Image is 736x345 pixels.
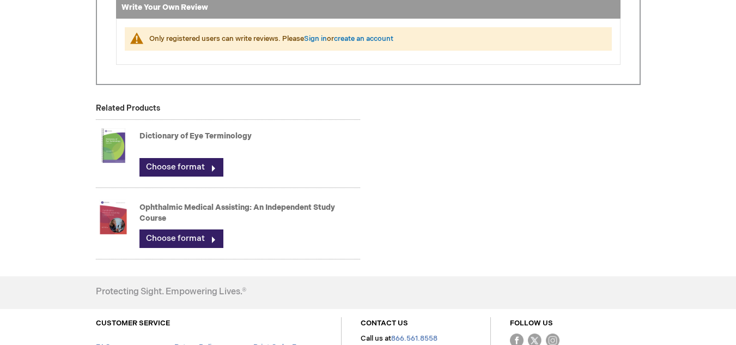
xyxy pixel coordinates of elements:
a: FOLLOW US [510,319,553,328]
a: Choose format [139,229,223,248]
a: Dictionary of Eye Terminology [139,131,252,141]
a: Sign in [304,34,327,43]
div: Only registered users can write reviews. Please or [149,34,601,44]
a: create an account [334,34,393,43]
a: Ophthalmic Medical Assisting: An Independent Study Course [139,203,335,223]
a: CUSTOMER SERVICE [96,319,170,328]
strong: Write Your Own Review [121,3,208,12]
a: Choose format [139,158,223,177]
img: Dictionary of Eye Terminology [96,124,131,167]
img: Ophthalmic Medical Assisting: An Independent Study Course [96,195,131,239]
strong: Related Products [96,104,160,113]
a: CONTACT US [361,319,408,328]
a: 866.561.8558 [391,334,437,343]
h4: Protecting Sight. Empowering Lives.® [96,287,246,297]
